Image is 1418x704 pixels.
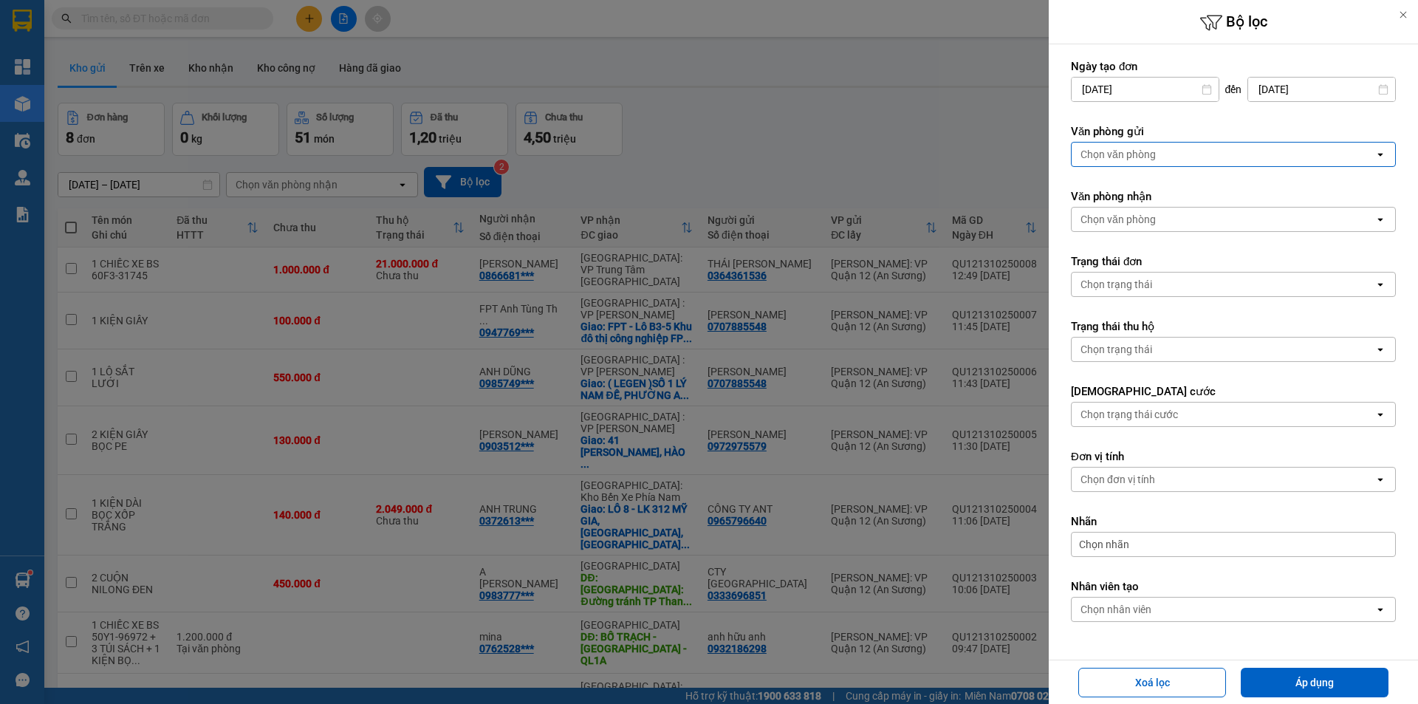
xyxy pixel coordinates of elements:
label: Văn phòng gửi [1071,124,1396,139]
input: Select a date. [1072,78,1219,101]
button: Xoá lọc [1078,668,1226,697]
svg: open [1374,148,1386,160]
h6: Bộ lọc [1049,11,1418,34]
label: Trạng thái thu hộ [1071,319,1396,334]
div: Chọn văn phòng [1080,212,1156,227]
label: Ngày tạo đơn [1071,59,1396,74]
div: Chọn đơn vị tính [1080,472,1155,487]
button: Áp dụng [1241,668,1388,697]
label: Đơn vị tính [1071,449,1396,464]
span: Chọn nhãn [1079,537,1129,552]
svg: open [1374,409,1386,420]
label: Trạng thái đơn [1071,254,1396,269]
div: Chọn trạng thái [1080,277,1152,292]
label: Nhân viên tạo [1071,579,1396,594]
div: Chọn nhân viên [1080,602,1151,617]
svg: open [1374,604,1386,615]
span: đến [1225,82,1242,97]
input: Select a date. [1248,78,1395,101]
div: Chọn trạng thái [1080,342,1152,357]
div: Chọn văn phòng [1080,147,1156,162]
svg: open [1374,278,1386,290]
label: Văn phòng nhận [1071,189,1396,204]
svg: open [1374,344,1386,355]
svg: open [1374,474,1386,485]
svg: open [1374,213,1386,225]
div: Chọn trạng thái cước [1080,407,1178,422]
label: Nhãn [1071,514,1396,529]
label: [DEMOGRAPHIC_DATA] cước [1071,384,1396,399]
